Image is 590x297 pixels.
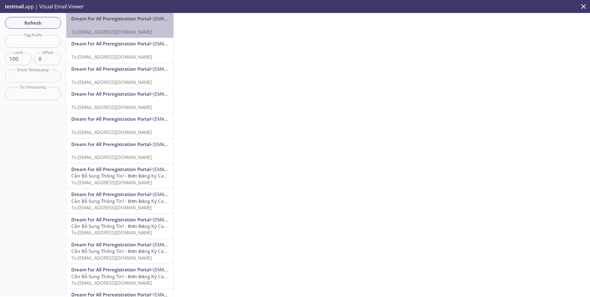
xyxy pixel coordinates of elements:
span: Dream For All Preregistration Portal [71,116,151,122]
span: <[EMAIL_ADDRESS][DOMAIN_NAME]> [151,15,231,22]
div: Dream For All Preregistration Portal<[EMAIL_ADDRESS][DOMAIN_NAME]>To:[EMAIL_ADDRESS][DOMAIN_NAME] [66,139,173,163]
div: Dream For All Preregistration Portal<[EMAIL_ADDRESS][DOMAIN_NAME]>Cần Bổ Sung Thông Tin! - Đơn Đă... [66,264,173,289]
span: To: [EMAIL_ADDRESS][DOMAIN_NAME] [71,255,152,261]
span: <[EMAIL_ADDRESS][DOMAIN_NAME]> [151,66,231,72]
div: Dream For All Preregistration Portal<[EMAIL_ADDRESS][DOMAIN_NAME]>To:[EMAIL_ADDRESS][DOMAIN_NAME] [66,113,173,138]
span: Dream For All Preregistration Portal [71,216,151,223]
span: <[EMAIL_ADDRESS][DOMAIN_NAME]> [151,166,231,172]
div: Dream For All Preregistration Portal<[EMAIL_ADDRESS][DOMAIN_NAME]>To:[EMAIL_ADDRESS][DOMAIN_NAME] [66,63,173,88]
span: Dream For All Preregistration Portal [71,191,151,197]
span: <[EMAIL_ADDRESS][DOMAIN_NAME]> [151,241,231,248]
span: To: [EMAIL_ADDRESS][DOMAIN_NAME] [71,280,152,286]
span: To: [EMAIL_ADDRESS][DOMAIN_NAME] [71,79,152,85]
span: testmail [5,3,24,10]
span: Cần Bổ Sung Thông Tin! - Đơn Đăng Ký CalHFA [71,173,174,179]
span: Dream For All Preregistration Portal [71,40,151,47]
span: <[EMAIL_ADDRESS][DOMAIN_NAME]> [151,91,231,97]
span: To: [EMAIL_ADDRESS][DOMAIN_NAME] [71,229,152,236]
span: To: [EMAIL_ADDRESS][DOMAIN_NAME] [71,129,152,135]
div: Dream For All Preregistration Portal<[EMAIL_ADDRESS][DOMAIN_NAME]>To:[EMAIL_ADDRESS][DOMAIN_NAME] [66,38,173,63]
span: Dream For All Preregistration Portal [71,15,151,22]
span: Dream For All Preregistration Portal [71,266,151,273]
span: Cần Bổ Sung Thông Tin! - Đơn Đăng Ký CalHFA [71,198,174,204]
span: <[EMAIL_ADDRESS][DOMAIN_NAME]> [151,191,231,197]
span: Dream For All Preregistration Portal [71,241,151,248]
div: Dream For All Preregistration Portal<[EMAIL_ADDRESS][DOMAIN_NAME]>Cần Bổ Sung Thông Tin! - Đơn Đă... [66,214,173,239]
span: <[EMAIL_ADDRESS][DOMAIN_NAME]> [151,266,231,273]
div: Dream For All Preregistration Portal<[EMAIL_ADDRESS][DOMAIN_NAME]>Cần Bổ Sung Thông Tin! - Đơn Đă... [66,189,173,213]
span: Dream For All Preregistration Portal [71,141,151,147]
span: Dream For All Preregistration Portal [71,66,151,72]
span: Dream For All Preregistration Portal [71,166,151,172]
div: Dream For All Preregistration Portal<[EMAIL_ADDRESS][DOMAIN_NAME]>Cần Bổ Sung Thông Tin! - Đơn Đă... [66,239,173,264]
span: To: [EMAIL_ADDRESS][DOMAIN_NAME] [71,104,152,110]
div: Dream For All Preregistration Portal<[EMAIL_ADDRESS][DOMAIN_NAME]>Cần Bổ Sung Thông Tin! - Đơn Đă... [66,164,173,188]
span: To: [EMAIL_ADDRESS][DOMAIN_NAME] [71,179,152,186]
span: Cần Bổ Sung Thông Tin! - Đơn Đăng Ký CalHFA [71,248,174,254]
button: Refresh [5,17,61,29]
span: <[EMAIL_ADDRESS][DOMAIN_NAME]> [151,40,231,47]
span: To: [EMAIL_ADDRESS][DOMAIN_NAME] [71,54,152,60]
span: Dream For All Preregistration Portal [71,91,151,97]
span: Refresh [10,19,56,27]
span: <[EMAIL_ADDRESS][DOMAIN_NAME]> [151,216,231,223]
span: <[EMAIL_ADDRESS][DOMAIN_NAME]> [151,141,231,147]
span: Cần Bổ Sung Thông Tin! - Đơn Đăng Ký CalHFA [71,223,174,229]
span: <[EMAIL_ADDRESS][DOMAIN_NAME]> [151,116,231,122]
span: To: [EMAIL_ADDRESS][DOMAIN_NAME] [71,204,152,211]
span: Cần Bổ Sung Thông Tin! - Đơn Đăng Ký CalHFA [71,273,174,279]
div: Dream For All Preregistration Portal<[EMAIL_ADDRESS][DOMAIN_NAME]>To:[EMAIL_ADDRESS][DOMAIN_NAME] [66,88,173,113]
span: To: [EMAIL_ADDRESS][DOMAIN_NAME] [71,154,152,160]
span: To: [EMAIL_ADDRESS][DOMAIN_NAME] [71,29,152,35]
div: Dream For All Preregistration Portal<[EMAIL_ADDRESS][DOMAIN_NAME]>To:[EMAIL_ADDRESS][DOMAIN_NAME] [66,13,173,38]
